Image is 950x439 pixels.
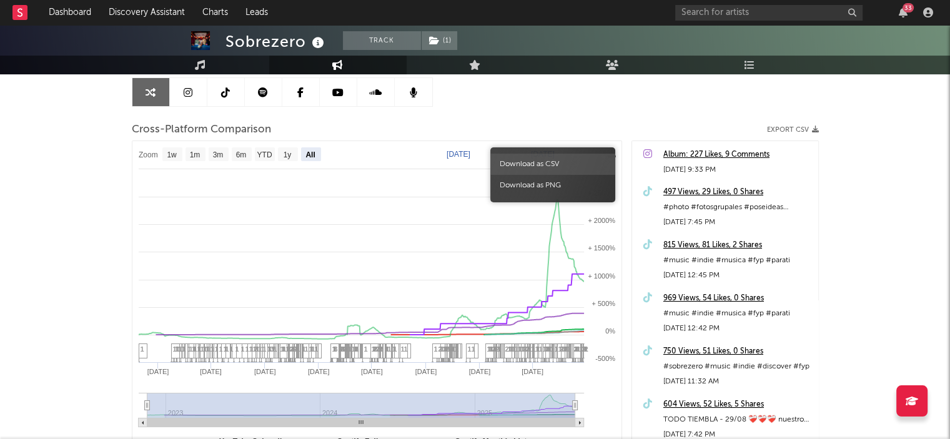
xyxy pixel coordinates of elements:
span: 1 [305,345,309,353]
span: 1 [235,345,239,353]
span: 1 [261,345,265,353]
div: 33 [903,3,914,12]
span: 1 [454,345,458,353]
span: 1 [515,345,518,353]
span: 1 [558,345,562,353]
span: 1 [241,345,245,353]
text: + 1500% [588,244,615,252]
text: + 1000% [588,272,615,280]
span: 1 [372,345,375,353]
text: [DATE] [200,368,222,375]
span: 1 [348,345,352,353]
span: ( 1 ) [421,31,458,50]
text: [DATE] [468,368,490,375]
text: 0% [605,327,615,335]
span: 1 [574,345,578,353]
text: + 500% [591,300,615,307]
span: 4 [494,345,498,353]
button: (1) [422,31,457,50]
text: [DATE] [147,368,169,375]
text: Zoom [139,150,158,159]
text: [DATE] [254,368,275,375]
span: Download as CSV [490,154,615,175]
div: #sobrezero #music #indie #discover #fyp [663,359,812,374]
a: 750 Views, 51 Likes, 0 Shares [663,344,812,359]
span: 4 [450,345,454,353]
span: 1 [215,345,219,353]
button: 33 [899,7,908,17]
span: 1 [401,345,405,353]
span: 1 [543,345,547,353]
a: 969 Views, 54 Likes, 0 Shares [663,291,812,306]
span: 1 [315,345,319,353]
text: All [305,150,315,159]
span: 1 [508,345,512,353]
span: 1 [141,345,144,353]
div: TODO TIEMBLA - 29/08 ❤️‍🩹❤️‍🩹❤️‍🩹 nuestro próximo single, la balada por excelencia y el último ad... [663,412,812,427]
span: 1 [224,345,227,353]
a: 497 Views, 29 Likes, 0 Shares [663,185,812,200]
input: Search for artists [675,5,863,21]
div: #music #indie #musica #fyp #parati [663,253,812,268]
span: 1 [219,345,223,353]
span: 1 [286,345,290,353]
text: 1w [167,150,177,159]
text: [DATE] [522,368,543,375]
text: 1m [189,150,200,159]
span: 1 [404,345,408,353]
span: 1 [392,345,396,353]
span: Cross-Platform Comparison [132,122,271,137]
div: [DATE] 9:33 PM [663,162,812,177]
text: -500% [595,355,615,362]
span: 1 [200,345,204,353]
span: 1 [309,345,313,353]
text: [DATE] [415,368,437,375]
text: + 2000% [588,217,615,224]
span: 1 [352,345,355,353]
div: [DATE] 12:42 PM [663,321,812,336]
span: 1 [539,345,543,353]
span: 1 [364,345,368,353]
span: 1 [249,345,253,353]
button: Export CSV [767,126,819,134]
span: 1 [245,345,249,353]
span: 1 [210,345,214,353]
span: 2 [339,345,342,353]
span: 1 [535,345,539,353]
span: 1 [197,345,201,353]
span: 2 [505,345,509,353]
span: 1 [267,345,271,353]
text: [DATE] [307,368,329,375]
text: YTD [257,150,272,159]
a: 815 Views, 81 Likes, 2 Shares [663,238,812,253]
span: 1 [434,345,438,353]
text: 3m [212,150,223,159]
span: 1 [468,345,472,353]
div: Sobrezero [225,31,327,52]
text: 1y [283,150,291,159]
span: 1 [253,345,257,353]
span: 1 [302,345,306,353]
span: 1 [173,345,177,353]
button: Track [343,31,421,50]
text: [DATE] [361,368,383,375]
div: [DATE] 11:32 AM [663,374,812,389]
span: 1 [332,345,336,353]
span: 1 [187,345,191,353]
text: [DATE] [447,150,470,159]
span: 1 [472,345,475,353]
a: Album: 227 Likes, 9 Comments [663,147,812,162]
div: #photo #fotosgrupales #poseideas #posechallenge #photoartist [663,200,812,215]
span: Download as PNG [490,175,615,196]
a: 604 Views, 52 Likes, 5 Shares [663,397,812,412]
div: [DATE] 7:45 PM [663,215,812,230]
span: 1 [230,345,234,353]
span: 1 [280,345,284,353]
span: 1 [555,345,558,353]
span: 1 [192,345,195,353]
